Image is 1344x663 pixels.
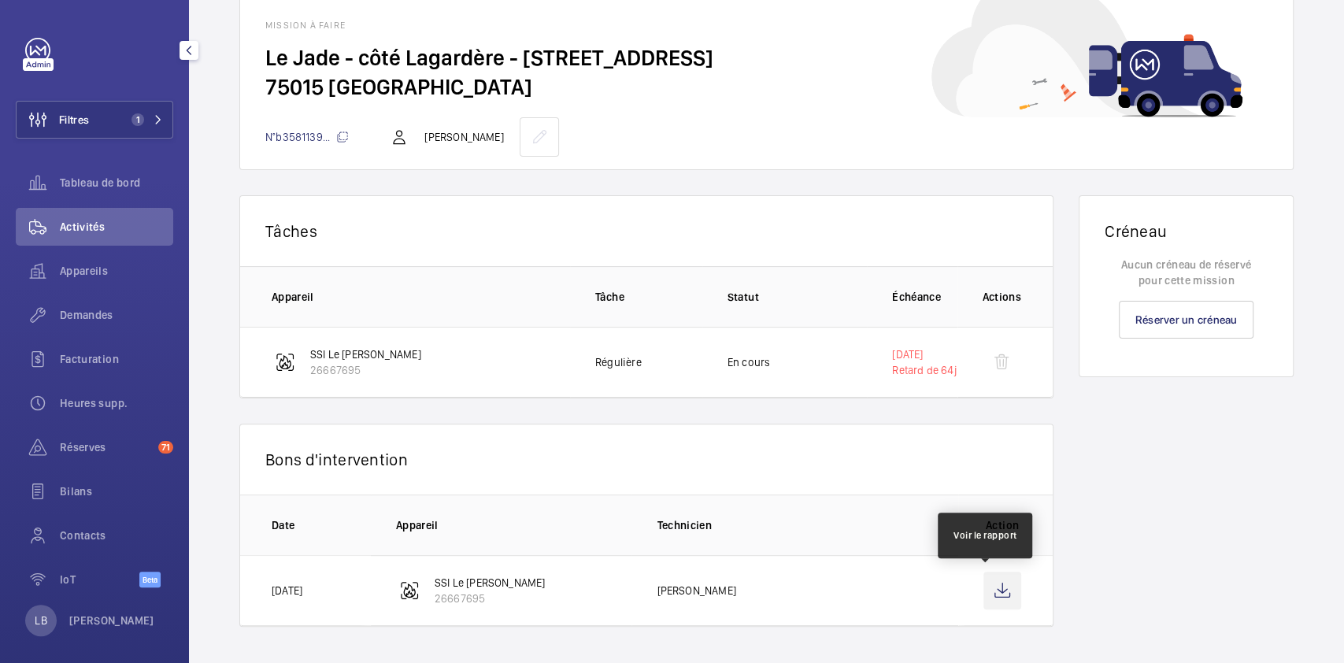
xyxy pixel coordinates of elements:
[595,289,702,305] p: Tâche
[59,112,89,128] span: Filtres
[1105,257,1268,288] p: Aucun créneau de réservé pour cette mission
[310,346,421,362] p: SSI Le [PERSON_NAME]
[310,362,421,378] p: 26667695
[16,101,173,139] button: Filtres1
[953,528,1017,543] div: Voir le rapport
[265,221,1027,241] p: Tâches
[1119,301,1254,339] a: Réserver un créneau
[60,351,173,367] span: Facturation
[60,528,173,543] span: Contacts
[265,131,349,143] span: N°b3581139...
[60,263,173,279] span: Appareils
[265,43,1268,72] h2: Le Jade - côté Lagardère - [STREET_ADDRESS]
[272,289,570,305] p: Appareil
[35,613,46,628] p: LB
[435,575,546,591] p: SSI Le [PERSON_NAME]
[892,289,957,305] p: Échéance
[272,517,371,533] p: Date
[265,20,1268,31] h1: Mission à faire
[272,583,302,598] p: [DATE]
[69,613,154,628] p: [PERSON_NAME]
[60,219,173,235] span: Activités
[657,583,735,598] p: [PERSON_NAME]
[1105,221,1268,241] h1: Créneau
[60,395,173,411] span: Heures supp.
[139,572,161,587] span: Beta
[265,72,1268,102] h2: 75015 [GEOGRAPHIC_DATA]
[892,362,957,378] p: Retard de 64j
[892,346,957,362] p: [DATE]
[60,572,139,587] span: IoT
[265,450,1027,469] p: Bons d'intervention
[131,113,144,126] span: 1
[60,439,152,455] span: Réserves
[60,483,173,499] span: Bilans
[728,289,868,305] p: Statut
[276,353,294,372] img: fire_alarm.svg
[60,307,173,323] span: Demandes
[158,441,173,454] span: 71
[728,354,770,370] p: En cours
[983,289,1021,305] p: Actions
[396,517,632,533] p: Appareil
[60,175,173,191] span: Tableau de bord
[435,591,546,606] p: 26667695
[400,581,419,600] img: fire_alarm.svg
[424,129,503,145] p: [PERSON_NAME]
[657,517,958,533] p: Technicien
[595,354,642,370] p: Régulière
